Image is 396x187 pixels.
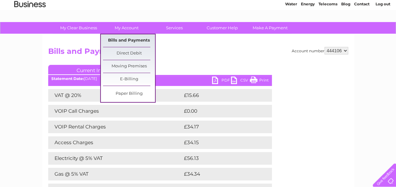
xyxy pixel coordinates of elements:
[48,76,272,81] div: [DATE]
[196,22,248,34] a: Customer Help
[277,3,321,11] a: 0333 014 3131
[103,34,155,47] a: Bills and Payments
[285,27,297,31] a: Water
[103,60,155,73] a: Moving Premises
[182,121,259,133] td: £34.17
[292,47,348,54] div: Account number
[14,16,46,36] img: logo.png
[48,105,182,117] td: VOIP Call Charges
[51,76,84,81] b: Statement Date:
[53,22,105,34] a: My Clear Business
[182,136,259,149] td: £34.15
[148,22,200,34] a: Services
[354,27,370,31] a: Contact
[244,22,296,34] a: Make A Payment
[48,47,348,59] h2: Bills and Payments
[48,121,182,133] td: VOIP Rental Charges
[182,105,257,117] td: £0.00
[48,152,182,165] td: Electricity @ 5% VAT
[48,168,182,180] td: Gas @ 5% VAT
[103,47,155,60] a: Direct Debit
[212,76,231,86] a: PDF
[182,168,259,180] td: £34.34
[231,76,250,86] a: CSV
[48,89,182,102] td: VAT @ 20%
[103,88,155,100] a: Paper Billing
[341,27,350,31] a: Blog
[250,76,269,86] a: Print
[100,22,152,34] a: My Account
[301,27,315,31] a: Energy
[49,3,347,31] div: Clear Business is a trading name of Verastar Limited (registered in [GEOGRAPHIC_DATA] No. 3667643...
[103,73,155,86] a: E-Billing
[48,65,143,74] a: Current Invoice
[182,152,259,165] td: £56.13
[319,27,337,31] a: Telecoms
[375,27,390,31] a: Log out
[48,136,182,149] td: Access Charges
[182,89,259,102] td: £15.66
